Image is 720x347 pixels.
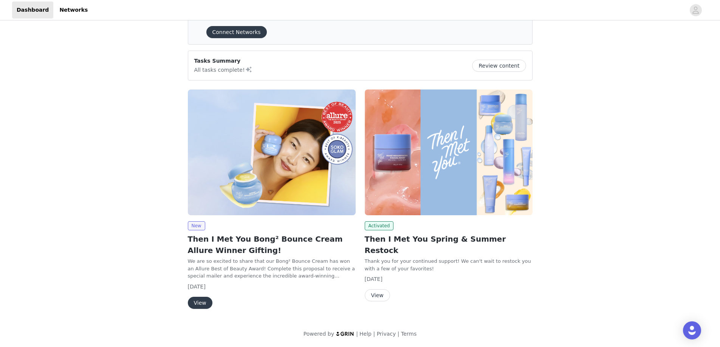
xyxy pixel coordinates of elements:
[359,331,372,337] a: Help
[377,331,396,337] a: Privacy
[365,289,390,301] button: View
[303,331,334,337] span: Powered by
[12,2,53,19] a: Dashboard
[188,233,356,256] h2: Then I Met You Bong² Bounce Cream Allure Winner Gifting!
[373,331,375,337] span: |
[188,297,212,309] button: View
[194,65,252,74] p: All tasks complete!
[188,89,356,215] img: Then I Met You
[692,4,699,16] div: avatar
[188,284,206,290] span: [DATE]
[365,233,533,256] h2: Then I Met You Spring & Summer Restock
[356,331,358,337] span: |
[365,221,394,230] span: Activated
[472,60,526,72] button: Review content
[336,331,355,336] img: logo
[365,258,533,272] p: Thank you for your continued support! We can't wait to restock you with a few of your favorites!
[365,293,390,298] a: View
[683,321,701,339] div: Open Intercom Messenger
[55,2,92,19] a: Networks
[398,331,399,337] span: |
[188,258,356,280] p: We are so excited to share that our Bong² Bounce Cream has won an Allure Best of Beauty Award! Co...
[365,276,382,282] span: [DATE]
[194,57,252,65] p: Tasks Summary
[188,300,212,306] a: View
[206,26,267,38] button: Connect Networks
[188,221,205,230] span: New
[365,89,533,215] img: Then I Met You
[401,331,417,337] a: Terms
